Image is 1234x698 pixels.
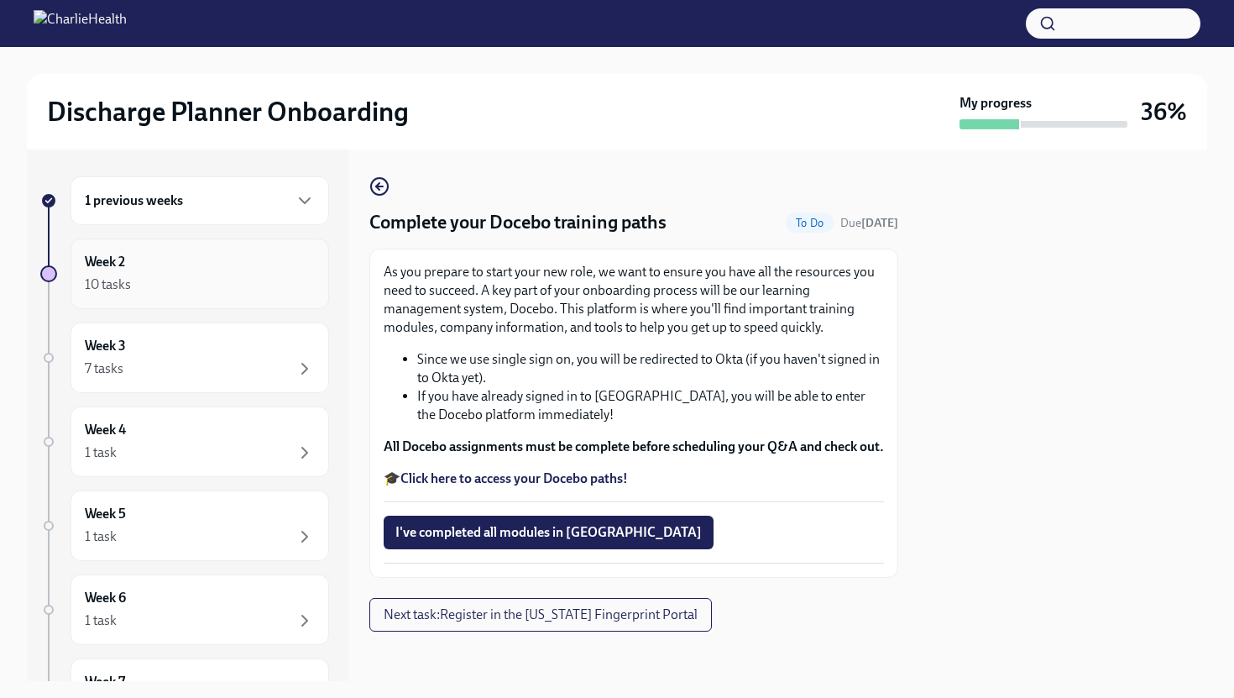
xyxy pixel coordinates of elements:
a: Week 61 task [40,575,329,645]
div: 1 task [85,443,117,462]
button: Next task:Register in the [US_STATE] Fingerprint Portal [369,598,712,632]
a: Week 37 tasks [40,323,329,393]
button: I've completed all modules in [GEOGRAPHIC_DATA] [384,516,714,549]
h6: 1 previous weeks [85,192,183,210]
h6: Week 2 [85,253,125,271]
strong: My progress [959,94,1032,113]
h6: Week 5 [85,505,126,523]
div: 1 task [85,611,117,630]
span: September 1st, 2025 09:00 [840,215,898,231]
h4: Complete your Docebo training paths [369,210,667,235]
a: Week 41 task [40,407,329,477]
div: 10 tasks [85,276,131,294]
div: 7 tasks [85,359,123,378]
a: Week 210 tasks [40,239,329,309]
li: If you have already signed in to [GEOGRAPHIC_DATA], you will be able to enter the Docebo platform... [417,387,884,424]
h6: Week 3 [85,337,126,355]
span: I've completed all modules in [GEOGRAPHIC_DATA] [395,524,702,541]
h2: Discharge Planner Onboarding [47,95,409,129]
strong: All Docebo assignments must be complete before scheduling your Q&A and check out. [384,438,884,454]
strong: [DATE] [861,216,898,230]
h6: Week 6 [85,589,126,607]
h3: 36% [1141,97,1187,127]
span: Due [840,216,898,230]
div: 1 previous weeks [71,176,329,225]
p: As you prepare to start your new role, we want to ensure you have all the resources you need to s... [384,263,884,337]
h6: Week 7 [85,673,125,691]
a: Week 51 task [40,491,329,561]
p: 🎓 [384,470,884,488]
img: CharlieHealth [34,10,127,37]
a: Click here to access your Docebo paths! [400,470,628,486]
li: Since we use single sign on, you will be redirected to Okta (if you haven't signed in to Okta yet). [417,350,884,387]
div: 1 task [85,527,117,546]
span: Next task : Register in the [US_STATE] Fingerprint Portal [384,606,698,623]
h6: Week 4 [85,421,126,439]
span: To Do [786,217,834,229]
